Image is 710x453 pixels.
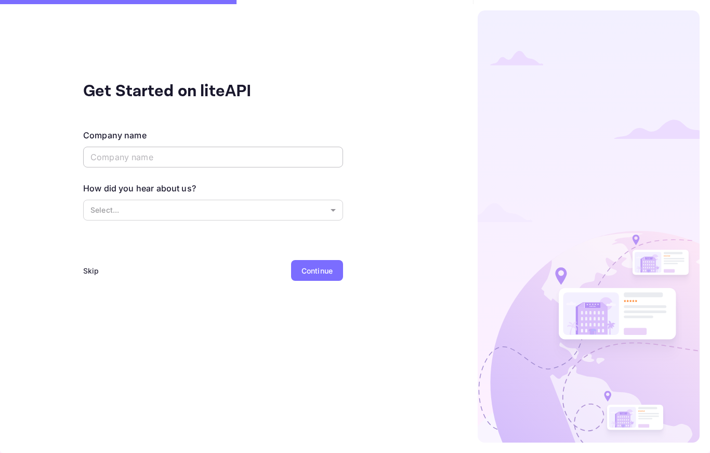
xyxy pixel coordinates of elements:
[478,10,700,443] img: logo
[83,79,291,104] div: Get Started on liteAPI
[301,265,333,276] div: Continue
[83,147,343,167] input: Company name
[90,204,326,215] p: Select...
[83,182,196,195] div: How did you hear about us?
[83,265,99,276] div: Skip
[83,200,343,221] div: Without label
[83,129,147,141] div: Company name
